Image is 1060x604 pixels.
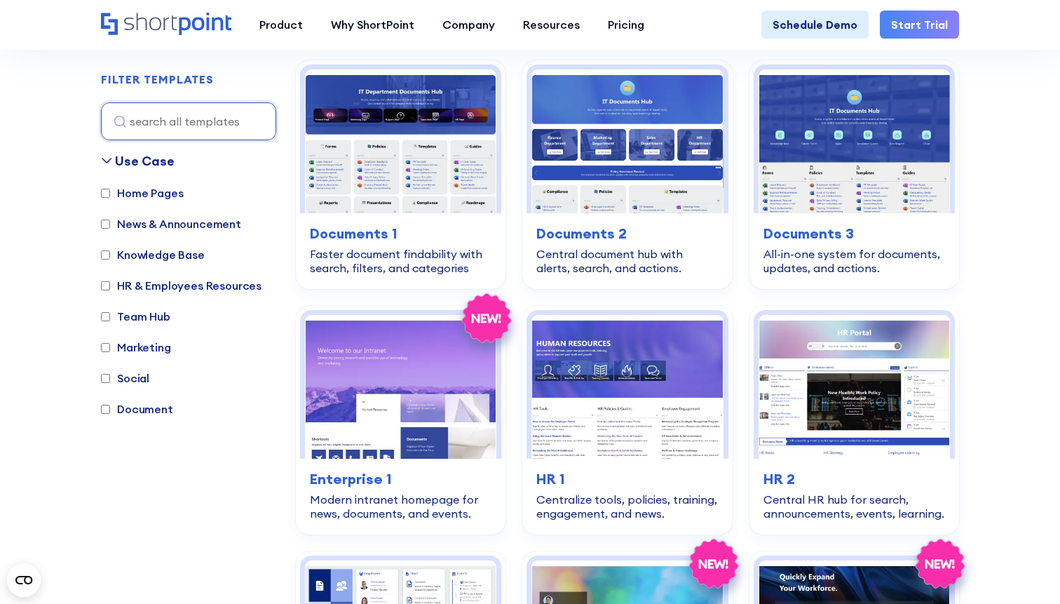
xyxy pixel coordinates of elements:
[259,16,303,33] div: Product
[101,312,110,321] input: Team Hub
[296,60,505,289] a: Documents 1 – SharePoint Document Library Template: Faster document findability with search, filt...
[509,11,594,39] a: Resources
[531,69,723,213] img: Documents 2 – Document Management Template: Central document hub with alerts, search, and actions.
[761,11,869,39] a: Schedule Demo
[101,370,149,387] label: Social
[101,189,110,198] input: Home Pages
[536,223,718,244] h3: Documents 2
[101,339,171,356] label: Marketing
[749,306,959,535] a: HR 2 - HR Intranet Portal: Central HR hub for search, announcements, events, learning.HR 2Central...
[428,11,509,39] a: Company
[101,343,110,352] input: Marketing
[310,469,491,490] h3: Enterprise 1
[101,184,183,201] label: Home Pages
[245,11,317,39] a: Product
[310,223,491,244] h3: Documents 1
[101,74,214,86] h2: FILTER TEMPLATES
[749,60,959,289] a: Documents 3 – Document Management System Template: All-in-one system for documents, updates, and ...
[101,250,110,260] input: Knowledge Base
[101,308,170,325] label: Team Hub
[101,277,261,294] label: HR & Employees Resources
[296,306,505,535] a: Enterprise 1 – SharePoint Homepage Design: Modern intranet homepage for news, documents, and even...
[522,306,732,535] a: HR 1 – Human Resources Template: Centralize tools, policies, training, engagement, and news.HR 1C...
[310,247,491,275] div: Faster document findability with search, filters, and categories
[759,69,950,213] img: Documents 3 – Document Management System Template: All-in-one system for documents, updates, and ...
[7,563,41,597] button: Open CMP widget
[880,11,959,39] a: Start Trial
[305,315,496,459] img: Enterprise 1 – SharePoint Homepage Design: Modern intranet homepage for news, documents, and events.
[990,537,1060,604] iframe: Chat Widget
[101,215,241,232] label: News & Announcement
[763,492,945,521] div: Central HR hub for search, announcements, events, learning.
[305,69,496,213] img: Documents 1 – SharePoint Document Library Template: Faster document findability with search, filt...
[101,102,276,140] input: search all templates
[536,492,718,521] div: Centralize tools, policies, training, engagement, and news.
[115,152,175,170] div: Use Case
[101,220,110,229] input: News & Announcement
[523,16,580,33] div: Resources
[522,60,732,289] a: Documents 2 – Document Management Template: Central document hub with alerts, search, and actions...
[594,11,658,39] a: Pricing
[608,16,644,33] div: Pricing
[101,246,205,263] label: Knowledge Base
[317,11,428,39] a: Why ShortPoint
[101,374,110,383] input: Social
[531,315,723,459] img: HR 1 – Human Resources Template: Centralize tools, policies, training, engagement, and news.
[763,247,945,275] div: All-in-one system for documents, updates, and actions.
[536,469,718,490] h3: HR 1
[763,469,945,490] h3: HR 2
[310,492,491,521] div: Modern intranet homepage for news, documents, and events.
[101,281,110,290] input: HR & Employees Resources
[101,401,173,417] label: Document
[759,315,950,459] img: HR 2 - HR Intranet Portal: Central HR hub for search, announcements, events, learning.
[763,223,945,244] h3: Documents 3
[101,13,231,36] a: Home
[101,405,110,414] input: Document
[536,247,718,275] div: Central document hub with alerts, search, and actions.
[331,16,414,33] div: Why ShortPoint
[442,16,495,33] div: Company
